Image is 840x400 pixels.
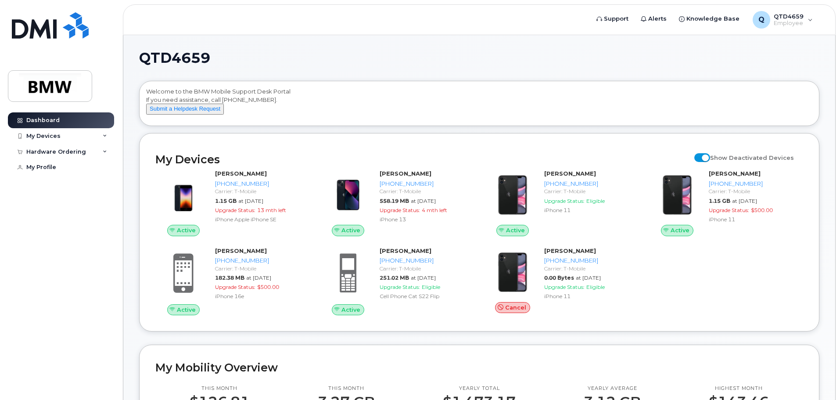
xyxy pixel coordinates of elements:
[380,170,431,177] strong: [PERSON_NAME]
[177,306,196,314] span: Active
[380,274,409,281] span: 251.02 MB
[146,87,812,123] div: Welcome to the BMW Mobile Support Desk Portal If you need assistance, call [PHONE_NUMBER].
[320,247,474,315] a: Active[PERSON_NAME][PHONE_NUMBER]Carrier: T-Mobile251.02 MBat [DATE]Upgrade Status:EligibleCell P...
[380,284,420,290] span: Upgrade Status:
[380,180,470,188] div: [PHONE_NUMBER]
[544,292,635,300] div: iPhone 11
[710,154,794,161] span: Show Deactivated Devices
[320,169,474,236] a: Active[PERSON_NAME][PHONE_NUMBER]Carrier: T-Mobile558.19 MBat [DATE]Upgrade Status:4 mth leftiPho...
[544,284,585,290] span: Upgrade Status:
[215,187,306,195] div: Carrier: T-Mobile
[215,256,306,265] div: [PHONE_NUMBER]
[215,265,306,272] div: Carrier: T-Mobile
[215,274,244,281] span: 182.38 MB
[215,216,306,223] div: iPhone Apple iPhone SE
[709,385,769,392] p: Highest month
[257,284,279,290] span: $500.00
[380,187,470,195] div: Carrier: T-Mobile
[544,187,635,195] div: Carrier: T-Mobile
[709,180,800,188] div: [PHONE_NUMBER]
[380,207,420,213] span: Upgrade Status:
[146,104,224,115] button: Submit a Helpdesk Request
[492,251,534,293] img: iPhone_11.jpg
[341,306,360,314] span: Active
[646,185,833,357] iframe: Messenger
[215,180,306,188] div: [PHONE_NUMBER]
[544,198,585,204] span: Upgrade Status:
[544,265,635,272] div: Carrier: T-Mobile
[411,274,436,281] span: at [DATE]
[215,198,237,204] span: 1.15 GB
[380,198,409,204] span: 558.19 MB
[586,284,605,290] span: Eligible
[327,174,369,216] img: image20231002-3703462-1ig824h.jpeg
[544,256,635,265] div: [PHONE_NUMBER]
[177,226,196,234] span: Active
[586,198,605,204] span: Eligible
[380,216,470,223] div: iPhone 13
[380,265,470,272] div: Carrier: T-Mobile
[139,51,210,65] span: QTD4659
[584,385,641,392] p: Yearly average
[656,174,698,216] img: iPhone_11.jpg
[215,247,267,254] strong: [PERSON_NAME]
[155,361,803,374] h2: My Mobility Overview
[422,207,447,213] span: 4 mth left
[649,169,803,236] a: Active[PERSON_NAME][PHONE_NUMBER]Carrier: T-Mobile1.15 GBat [DATE]Upgrade Status:$500.00iPhone 11
[155,169,309,236] a: Active[PERSON_NAME][PHONE_NUMBER]Carrier: T-Mobile1.15 GBat [DATE]Upgrade Status:13 mth leftiPhon...
[709,170,761,177] strong: [PERSON_NAME]
[492,174,534,216] img: iPhone_11.jpg
[155,153,690,166] h2: My Devices
[380,256,470,265] div: [PHONE_NUMBER]
[215,292,306,300] div: iPhone 16e
[485,169,639,236] a: Active[PERSON_NAME][PHONE_NUMBER]Carrier: T-MobileUpgrade Status:EligibleiPhone 11
[380,247,431,254] strong: [PERSON_NAME]
[215,207,255,213] span: Upgrade Status:
[257,207,286,213] span: 13 mth left
[422,284,440,290] span: Eligible
[506,226,525,234] span: Active
[544,206,635,214] div: iPhone 11
[694,149,701,156] input: Show Deactivated Devices
[576,274,601,281] span: at [DATE]
[544,180,635,188] div: [PHONE_NUMBER]
[411,198,436,204] span: at [DATE]
[155,247,309,315] a: Active[PERSON_NAME][PHONE_NUMBER]Carrier: T-Mobile182.38 MBat [DATE]Upgrade Status:$500.00iPhone 16e
[380,292,470,300] div: Cell Phone Cat S22 Flip
[443,385,516,392] p: Yearly total
[162,174,205,216] img: image20231002-3703462-10zne2t.jpeg
[505,303,526,312] span: Cancel
[341,226,360,234] span: Active
[802,362,833,393] iframe: Messenger Launcher
[246,274,271,281] span: at [DATE]
[238,198,263,204] span: at [DATE]
[318,385,375,392] p: This month
[215,170,267,177] strong: [PERSON_NAME]
[544,247,596,254] strong: [PERSON_NAME]
[146,105,224,112] a: Submit a Helpdesk Request
[485,247,639,314] a: Cancel[PERSON_NAME][PHONE_NUMBER]Carrier: T-Mobile0.00 Bytesat [DATE]Upgrade Status:EligibleiPhon...
[544,274,574,281] span: 0.00 Bytes
[215,284,255,290] span: Upgrade Status:
[190,385,250,392] p: This month
[544,170,596,177] strong: [PERSON_NAME]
